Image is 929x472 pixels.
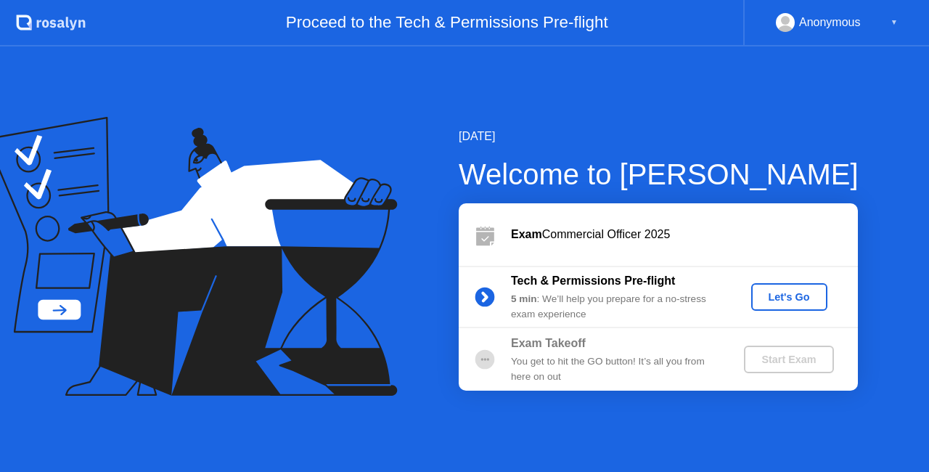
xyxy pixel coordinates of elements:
div: : We’ll help you prepare for a no-stress exam experience [511,292,720,322]
div: You get to hit the GO button! It’s all you from here on out [511,354,720,384]
button: Start Exam [744,346,833,373]
b: 5 min [511,293,537,304]
div: ▼ [891,13,898,32]
div: Commercial Officer 2025 [511,226,858,243]
div: Anonymous [799,13,861,32]
div: [DATE] [459,128,859,145]
b: Tech & Permissions Pre-flight [511,274,675,287]
div: Start Exam [750,354,827,365]
button: Let's Go [751,283,827,311]
div: Welcome to [PERSON_NAME] [459,152,859,196]
b: Exam [511,228,542,240]
b: Exam Takeoff [511,337,586,349]
div: Let's Go [757,291,822,303]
